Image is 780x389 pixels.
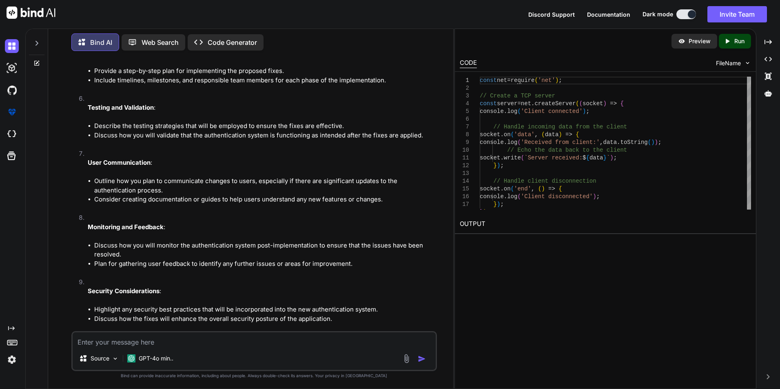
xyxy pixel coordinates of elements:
div: 6 [460,115,469,123]
span: ( [511,186,514,192]
span: . [617,139,620,146]
span: { [620,100,624,107]
span: on [504,131,511,138]
span: ) [497,162,500,169]
li: Include timelines, milestones, and responsible team members for each phase of the implementation. [94,76,435,85]
div: 4 [460,100,469,108]
strong: Security Considerations [88,287,160,295]
li: Discuss how the fixes will enhance the overall security posture of the application. [94,314,435,324]
span: 'data' [514,131,534,138]
img: preview [678,38,685,45]
span: log [507,108,517,115]
strong: User Communication [88,159,151,166]
p: Code Generator [208,38,257,47]
button: Documentation [587,10,630,19]
span: ` [607,155,610,161]
div: 8 [460,131,469,139]
span: ( [538,186,541,192]
strong: Monitoring and Feedback [88,223,164,231]
div: 5 [460,108,469,115]
img: Bind AI [7,7,55,19]
img: attachment [402,354,411,363]
span: const [480,77,497,84]
span: ( [534,77,538,84]
img: chevron down [744,60,751,66]
p: Web Search [142,38,179,47]
span: ) [558,131,562,138]
div: 17 [460,201,469,208]
span: ( [521,155,524,161]
div: 18 [460,208,469,216]
button: Discord Support [528,10,575,19]
li: Plan for gathering user feedback to identify any further issues or areas for improvement. [94,259,435,269]
p: : [88,103,435,113]
span: createServer [534,100,576,107]
span: 'net' [538,77,555,84]
span: Discord Support [528,11,575,18]
span: ; [500,201,503,208]
span: server [497,100,517,107]
img: darkAi-studio [5,61,19,75]
img: githubDark [5,83,19,97]
span: ; [658,139,661,146]
span: write [504,155,521,161]
span: Documentation [587,11,630,18]
div: 13 [460,170,469,177]
span: . [531,100,534,107]
span: { [558,186,562,192]
span: toString [620,139,648,146]
span: data [589,155,603,161]
span: ( [576,100,579,107]
span: ; [558,77,562,84]
span: // Create a TCP server [480,93,555,99]
img: cloudideIcon [5,127,19,141]
span: ( [517,108,521,115]
div: 15 [460,185,469,193]
p: Preview [689,37,711,45]
span: $ [583,155,586,161]
div: 9 [460,139,469,146]
span: ) [603,100,607,107]
span: socket [480,131,500,138]
span: net [521,100,531,107]
img: icon [418,355,426,363]
span: } [494,162,497,169]
span: log [507,139,517,146]
span: FileName [716,59,741,67]
span: => [548,186,555,192]
li: Discuss how you will monitor the authentication system post-implementation to ensure that the iss... [94,241,435,259]
span: log [507,193,517,200]
span: ( [517,193,521,200]
span: ; [500,162,503,169]
span: . [504,193,507,200]
span: socket [583,100,603,107]
div: 10 [460,146,469,154]
span: } [480,209,483,215]
span: ; [586,108,589,115]
span: = [517,100,521,107]
div: 12 [460,162,469,170]
div: 3 [460,92,469,100]
p: Run [734,37,745,45]
span: ) [541,186,545,192]
span: ) [497,201,500,208]
span: => [565,131,572,138]
img: premium [5,105,19,119]
span: ) [655,139,658,146]
span: require [511,77,535,84]
li: Discuss how you will validate that the authentication system is functioning as intended after the... [94,131,435,140]
span: ( [579,100,583,107]
span: . [504,139,507,146]
p: : [88,223,435,232]
span: ) [583,108,586,115]
span: on [504,186,511,192]
span: { [586,155,589,161]
span: `Server received: [524,155,583,161]
span: console [480,108,504,115]
span: ) [555,77,558,84]
span: ) [610,155,613,161]
span: => [610,100,617,107]
div: CODE [460,58,477,68]
span: ) [593,193,596,200]
p: : [88,158,435,168]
